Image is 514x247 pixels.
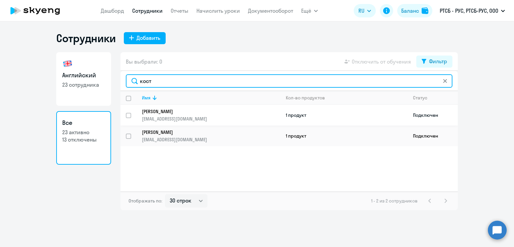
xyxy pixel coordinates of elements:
div: Добавить [137,34,160,42]
button: Добавить [124,32,166,44]
div: Кол-во продуктов [286,95,325,101]
a: [PERSON_NAME][EMAIL_ADDRESS][DOMAIN_NAME] [142,108,280,122]
button: RU [354,4,376,17]
td: Подключен [408,126,458,146]
a: Все23 активно13 отключены [56,111,111,165]
p: 23 сотрудника [62,81,105,88]
input: Поиск по имени, email, продукту или статусу [126,74,452,88]
span: Вы выбрали: 0 [126,58,162,66]
div: Имя [142,95,151,101]
p: 23 активно [62,129,105,136]
span: Ещё [301,7,311,15]
h3: Английский [62,71,105,80]
button: Балансbalance [397,4,432,17]
a: Документооборот [248,7,293,14]
p: [PERSON_NAME] [142,129,271,135]
button: РТСБ - РУС, РТСБ-РУС, ООО [436,3,508,19]
div: Статус [413,95,457,101]
td: Подключен [408,105,458,126]
a: Начислить уроки [196,7,240,14]
button: Фильтр [416,56,452,68]
a: Сотрудники [132,7,163,14]
h3: Все [62,118,105,127]
td: 1 продукт [280,105,408,126]
h1: Сотрудники [56,31,116,45]
p: [EMAIL_ADDRESS][DOMAIN_NAME] [142,137,280,143]
a: [PERSON_NAME][EMAIL_ADDRESS][DOMAIN_NAME] [142,129,280,143]
a: Отчеты [171,7,188,14]
img: english [62,58,73,69]
span: Отображать по: [128,198,162,204]
span: RU [358,7,364,15]
div: Баланс [401,7,419,15]
td: 1 продукт [280,126,408,146]
div: Фильтр [429,57,447,65]
p: РТСБ - РУС, РТСБ-РУС, ООО [440,7,498,15]
a: Английский23 сотрудника [56,52,111,106]
p: [PERSON_NAME] [142,108,271,114]
img: balance [422,7,428,14]
a: Дашборд [101,7,124,14]
div: Статус [413,95,427,101]
p: 13 отключены [62,136,105,143]
button: Ещё [301,4,318,17]
p: [EMAIL_ADDRESS][DOMAIN_NAME] [142,116,280,122]
div: Имя [142,95,280,101]
div: Кол-во продуктов [286,95,407,101]
span: 1 - 2 из 2 сотрудников [371,198,418,204]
